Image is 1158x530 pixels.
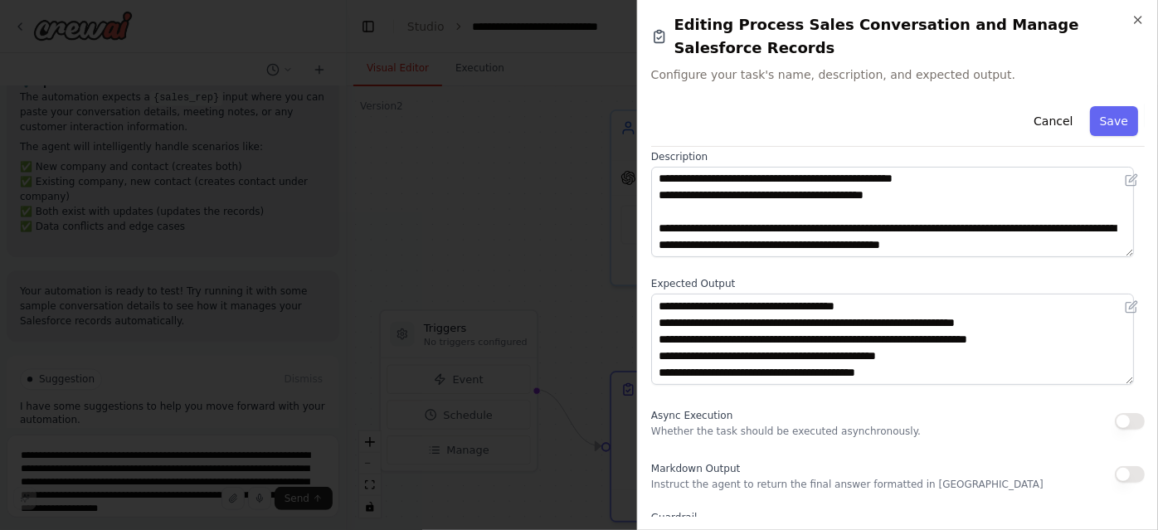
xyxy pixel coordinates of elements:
[651,410,732,421] span: Async Execution
[651,425,921,438] p: Whether the task should be executed asynchronously.
[651,150,1145,163] label: Description
[651,478,1044,491] p: Instruct the agent to return the final answer formatted in [GEOGRAPHIC_DATA]
[1122,297,1141,317] button: Open in editor
[1122,170,1141,190] button: Open in editor
[651,277,1145,290] label: Expected Output
[651,463,740,474] span: Markdown Output
[651,13,1145,60] h2: Editing Process Sales Conversation and Manage Salesforce Records
[651,511,1145,524] label: Guardrail
[1024,106,1083,136] button: Cancel
[651,66,1145,83] span: Configure your task's name, description, and expected output.
[1090,106,1138,136] button: Save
